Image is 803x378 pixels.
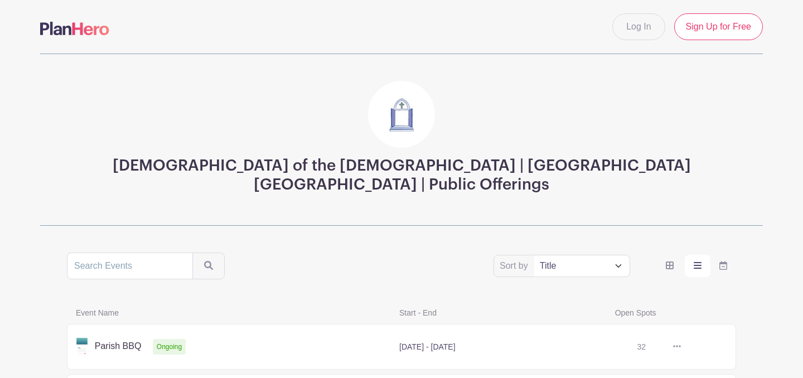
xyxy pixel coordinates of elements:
a: Sign Up for Free [674,13,763,40]
div: order and view [657,255,736,277]
h3: [DEMOGRAPHIC_DATA] of the [DEMOGRAPHIC_DATA] | [GEOGRAPHIC_DATA] [GEOGRAPHIC_DATA] | Public Offer... [67,157,736,194]
img: Doors3.jpg [368,81,435,148]
a: Log In [612,13,665,40]
input: Search Events [67,253,193,279]
span: Event Name [69,306,393,319]
label: Sort by [500,259,531,273]
img: logo-507f7623f17ff9eddc593b1ce0a138ce2505c220e1c5a4e2b4648c50719b7d32.svg [40,22,109,35]
span: Start - End [393,306,608,319]
span: Open Spots [608,306,716,319]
